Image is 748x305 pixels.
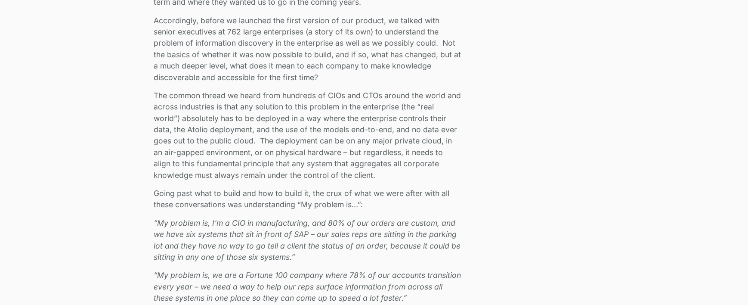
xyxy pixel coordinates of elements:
em: “My problem is, I’m a CIO in manufacturing, and 80% of our orders are custom, and we have six sys... [154,218,461,261]
p: Going past what to build and how to build it, the crux of what we were after with all these conve... [154,188,461,211]
p: The common thread we heard from hundreds of CIOs and CTOs around the world and across industries ... [154,90,461,181]
iframe: Chat Widget [705,264,748,305]
em: “My problem is, we are a Fortune 100 company where 78% of our accounts transition every year – we... [154,271,461,302]
p: Accordingly, before we launched the first version of our product, we talked with senior executive... [154,15,461,83]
